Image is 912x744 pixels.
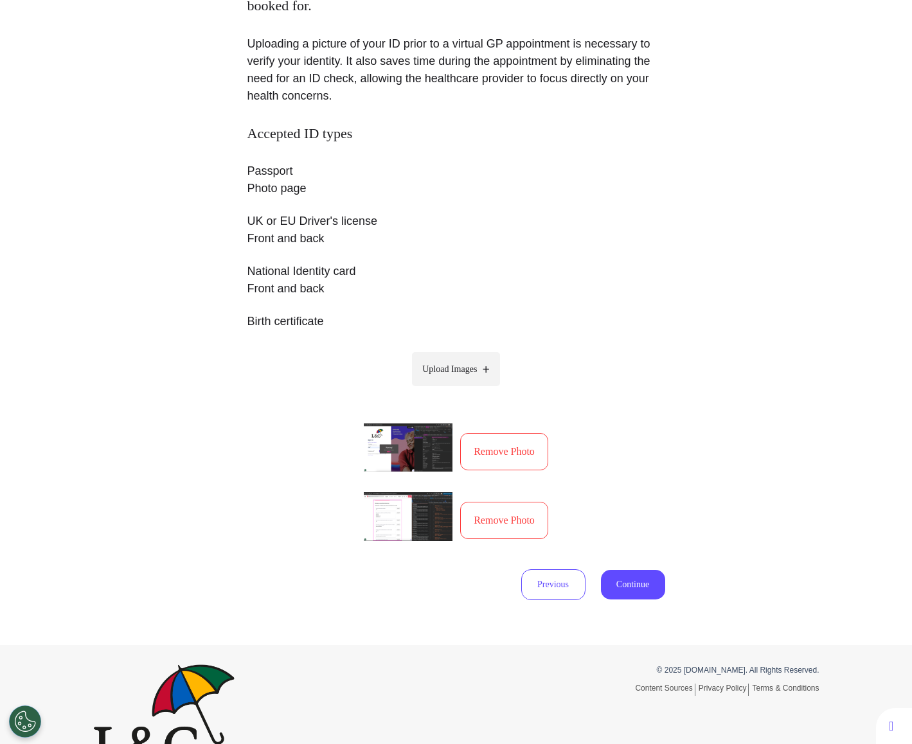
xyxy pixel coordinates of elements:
h3: Accepted ID types [247,125,665,142]
button: Continue [601,570,665,599]
a: Terms & Conditions [752,684,819,693]
p: Birth certificate [247,313,665,330]
p: © 2025 [DOMAIN_NAME]. All Rights Reserved. [466,664,819,676]
p: Passport Photo page [247,163,665,197]
p: Uploading a picture of your ID prior to a virtual GP appointment is necessary to verify your iden... [247,35,665,105]
span: Upload Images [422,362,477,376]
button: Open Preferences [9,705,41,738]
a: Privacy Policy [699,684,749,696]
img: Preview 1 [364,423,452,472]
button: Previous [521,569,586,600]
img: Preview 2 [364,492,452,540]
button: Remove Photo [460,433,548,470]
p: UK or EU Driver's license Front and back [247,213,665,247]
p: National Identity card Front and back [247,263,665,297]
button: Remove Photo [460,502,548,539]
a: Content Sources [635,684,695,696]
